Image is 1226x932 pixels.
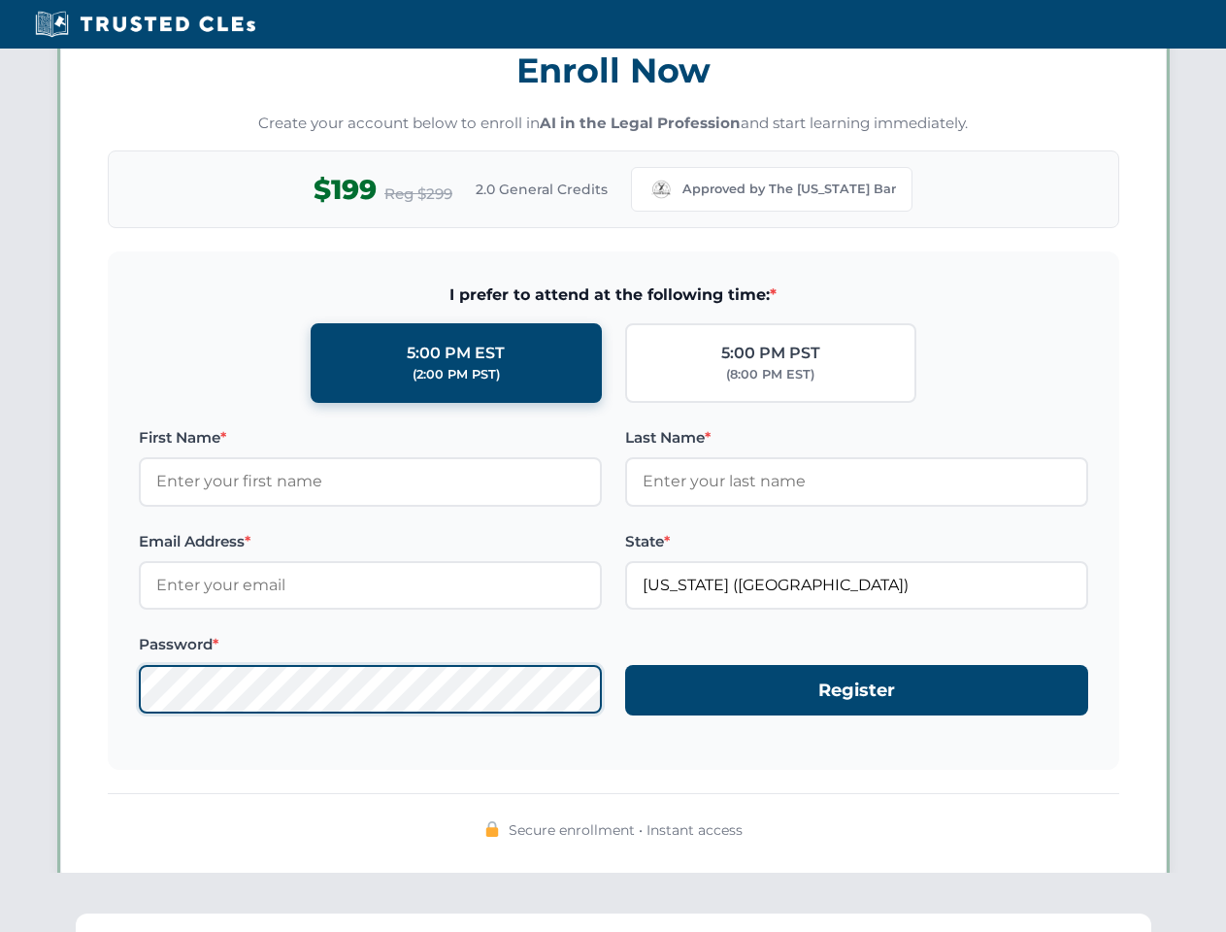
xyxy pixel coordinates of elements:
input: Missouri (MO) [625,561,1088,610]
div: (8:00 PM EST) [726,365,814,384]
div: 5:00 PM PST [721,341,820,366]
span: 2.0 General Credits [476,179,608,200]
span: I prefer to attend at the following time: [139,283,1088,308]
p: Create your account below to enroll in and start learning immediately. [108,113,1119,135]
button: Register [625,665,1088,716]
label: First Name [139,426,602,449]
span: Approved by The [US_STATE] Bar [682,180,896,199]
h3: Enroll Now [108,40,1119,101]
div: 5:00 PM EST [407,341,505,366]
label: Password [139,633,602,656]
input: Enter your last name [625,457,1088,506]
span: Reg $299 [384,183,452,206]
label: Last Name [625,426,1088,449]
input: Enter your email [139,561,602,610]
img: 🔒 [484,821,500,837]
strong: AI in the Legal Profession [540,114,741,132]
img: Trusted CLEs [29,10,261,39]
img: Missouri Bar [647,176,675,203]
span: Secure enrollment • Instant access [509,819,743,841]
label: State [625,530,1088,553]
label: Email Address [139,530,602,553]
span: $199 [314,168,377,212]
input: Enter your first name [139,457,602,506]
div: (2:00 PM PST) [413,365,500,384]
